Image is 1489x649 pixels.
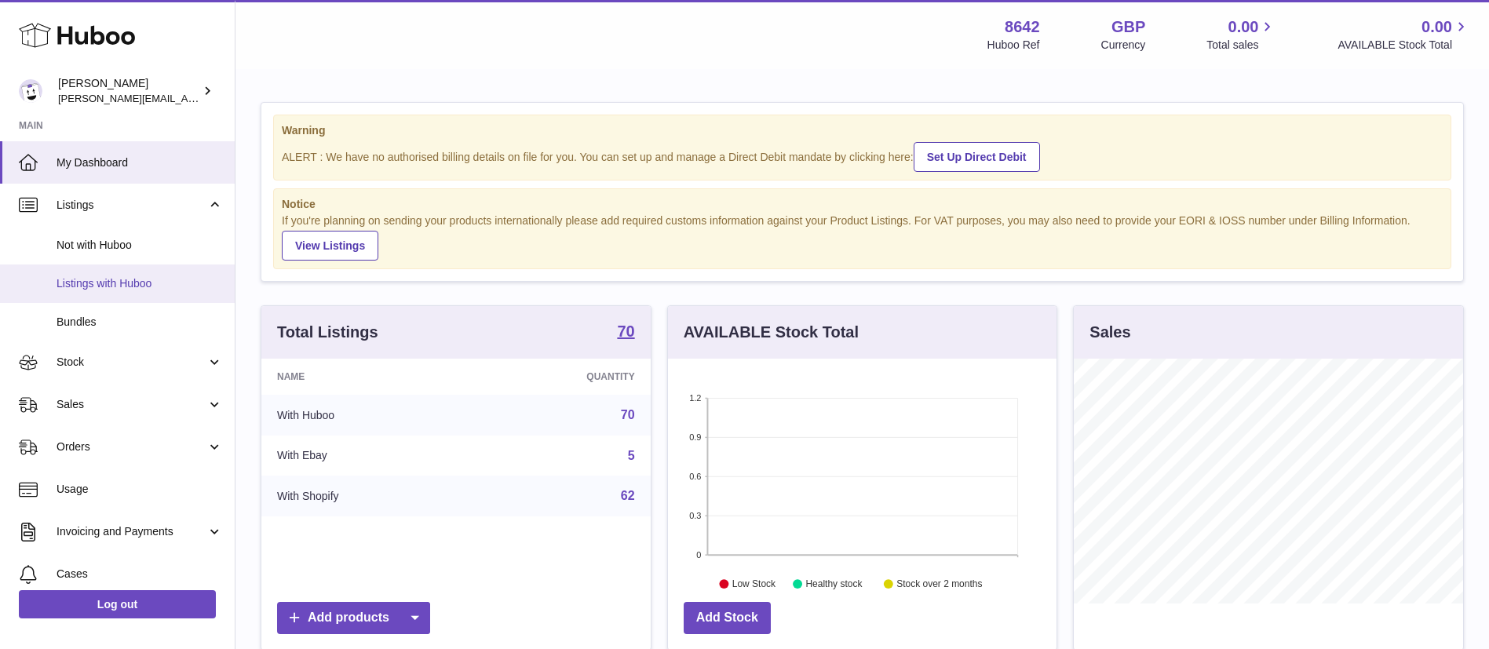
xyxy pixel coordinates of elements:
[1338,16,1470,53] a: 0.00 AVAILABLE Stock Total
[57,276,223,291] span: Listings with Huboo
[732,579,776,590] text: Low Stock
[282,123,1443,138] strong: Warning
[57,155,223,170] span: My Dashboard
[628,449,635,462] a: 5
[805,579,863,590] text: Healthy stock
[282,213,1443,261] div: If you're planning on sending your products internationally please add required customs informati...
[57,567,223,582] span: Cases
[1338,38,1470,53] span: AVAILABLE Stock Total
[57,355,206,370] span: Stock
[896,579,982,590] text: Stock over 2 months
[684,602,771,634] a: Add Stock
[1111,16,1145,38] strong: GBP
[57,439,206,454] span: Orders
[914,142,1040,172] a: Set Up Direct Debit
[282,140,1443,172] div: ALERT : We have no authorised billing details on file for you. You can set up and manage a Direct...
[277,322,378,343] h3: Total Listings
[621,489,635,502] a: 62
[471,359,650,395] th: Quantity
[1089,322,1130,343] h3: Sales
[1421,16,1452,38] span: 0.00
[689,472,701,481] text: 0.6
[19,590,216,618] a: Log out
[621,408,635,421] a: 70
[617,323,634,339] strong: 70
[689,432,701,442] text: 0.9
[261,436,471,476] td: With Ebay
[57,397,206,412] span: Sales
[1005,16,1040,38] strong: 8642
[261,395,471,436] td: With Huboo
[261,359,471,395] th: Name
[19,79,42,103] img: Tom.Sheridan@huboo.com
[57,524,206,539] span: Invoicing and Payments
[58,92,399,104] span: [PERSON_NAME][EMAIL_ADDRESS][PERSON_NAME][DOMAIN_NAME]
[282,231,378,261] a: View Listings
[617,323,634,342] a: 70
[277,602,430,634] a: Add products
[57,482,223,497] span: Usage
[57,315,223,330] span: Bundles
[696,550,701,560] text: 0
[57,198,206,213] span: Listings
[987,38,1040,53] div: Huboo Ref
[689,511,701,520] text: 0.3
[1228,16,1259,38] span: 0.00
[261,476,471,516] td: With Shopify
[282,197,1443,212] strong: Notice
[57,238,223,253] span: Not with Huboo
[1206,16,1276,53] a: 0.00 Total sales
[1101,38,1146,53] div: Currency
[1206,38,1276,53] span: Total sales
[689,393,701,403] text: 1.2
[58,76,199,106] div: [PERSON_NAME]
[684,322,859,343] h3: AVAILABLE Stock Total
